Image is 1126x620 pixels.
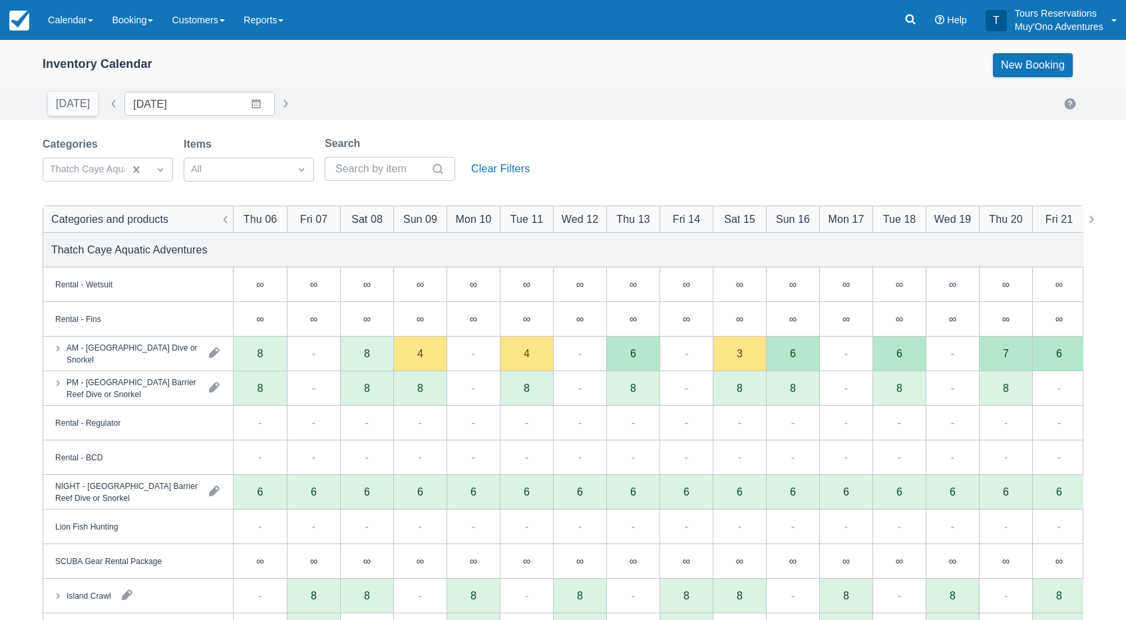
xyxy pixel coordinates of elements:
div: - [1004,449,1008,465]
div: 6 [790,486,796,497]
div: - [898,518,901,534]
div: - [685,345,688,361]
div: ∞ [789,279,797,289]
div: - [844,518,848,534]
div: 6 [896,348,902,359]
label: Search [325,136,365,152]
div: ∞ [363,555,371,566]
div: ∞ [256,313,264,324]
div: ∞ [256,279,264,289]
div: ∞ [630,279,637,289]
div: - [632,587,635,603]
div: ∞ [523,279,530,289]
div: - [578,518,582,534]
div: ∞ [949,555,956,566]
div: - [365,518,369,534]
div: ∞ [1002,555,1010,566]
div: 6 [896,486,902,497]
div: Thu 20 [989,211,1022,227]
div: ∞ [926,302,979,337]
div: - [312,449,315,465]
div: - [1004,587,1008,603]
div: 8 [577,590,583,601]
div: - [738,449,741,465]
div: ∞ [363,279,371,289]
div: - [472,518,475,534]
div: ∞ [843,555,850,566]
div: Mon 10 [456,211,492,227]
div: ∞ [683,279,690,289]
div: Fri 14 [673,211,700,227]
div: ∞ [896,313,903,324]
div: - [472,345,475,361]
div: 6 [393,475,447,510]
div: - [632,414,635,430]
div: - [578,345,582,361]
div: ∞ [576,313,584,324]
p: Muy'Ono Adventures [1015,20,1103,33]
div: - [525,518,528,534]
div: ∞ [447,544,500,579]
div: - [898,449,901,465]
div: ∞ [683,313,690,324]
div: - [898,414,901,430]
div: 8 [311,590,317,601]
div: Thu 06 [244,211,277,227]
div: 6 [500,475,553,510]
div: ∞ [979,544,1032,579]
div: ∞ [789,313,797,324]
div: ∞ [736,555,743,566]
div: ∞ [683,555,690,566]
div: 6 [470,486,476,497]
div: - [578,414,582,430]
div: 6 [1056,486,1062,497]
div: - [791,449,795,465]
div: ∞ [310,555,317,566]
div: ∞ [576,555,584,566]
div: ∞ [979,267,1032,302]
div: ∞ [819,544,872,579]
div: 8 [896,383,902,393]
div: - [1004,518,1008,534]
div: 6 [311,486,317,497]
div: ∞ [340,302,393,337]
div: ∞ [393,302,447,337]
div: 6 [630,486,636,497]
div: - [419,449,422,465]
div: ∞ [819,302,872,337]
div: Sat 15 [724,211,755,227]
div: T [986,10,1007,31]
div: ∞ [606,267,659,302]
div: ∞ [766,267,819,302]
div: ∞ [1032,267,1085,302]
div: 6 [950,486,956,497]
div: Fri 07 [300,211,327,227]
div: 8 [258,383,264,393]
input: Date [124,92,275,116]
div: ∞ [606,302,659,337]
div: ∞ [523,313,530,324]
div: - [258,414,262,430]
div: ∞ [553,544,606,579]
div: 6 [926,475,979,510]
div: ∞ [926,267,979,302]
div: 6 [766,475,819,510]
div: ∞ [1055,313,1063,324]
div: Rental - Wetsuit [55,278,112,290]
div: 6 [606,475,659,510]
div: 6 [979,475,1032,510]
div: ∞ [843,313,850,324]
div: ∞ [470,313,477,324]
div: ∞ [576,279,584,289]
div: - [472,414,475,430]
div: ∞ [553,267,606,302]
div: - [258,587,262,603]
div: ∞ [340,544,393,579]
div: ∞ [256,555,264,566]
div: ∞ [500,267,553,302]
i: Help [935,15,944,25]
div: 8 [364,590,370,601]
div: ∞ [789,555,797,566]
div: - [1057,449,1061,465]
div: - [791,587,795,603]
